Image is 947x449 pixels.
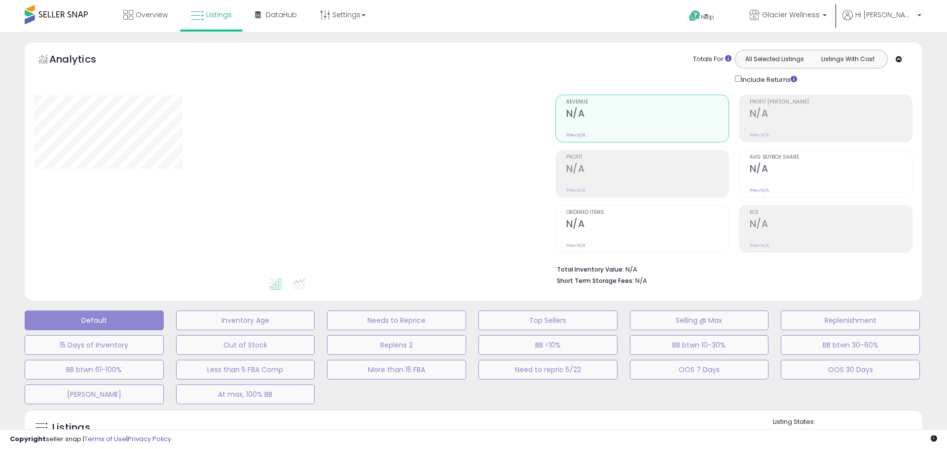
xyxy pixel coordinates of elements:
[842,10,921,32] a: Hi [PERSON_NAME]
[557,263,905,275] li: N/A
[566,155,728,160] span: Profit
[781,311,920,330] button: Replenishment
[176,311,315,330] button: Inventory Age
[266,10,297,20] span: DataHub
[566,218,728,232] h2: N/A
[478,335,618,355] button: BB <10%
[566,210,728,215] span: Ordered Items
[176,335,315,355] button: Out of Stock
[630,311,769,330] button: Selling @ Max
[566,163,728,176] h2: N/A
[630,360,769,380] button: OOS 7 Days
[478,311,618,330] button: Top Sellers
[630,335,769,355] button: BB btwn 10-30%
[750,210,912,215] span: ROI
[689,10,701,22] i: Get Help
[176,384,315,404] button: At max, 100% BB
[327,335,466,355] button: Replens 2
[750,218,912,232] h2: N/A
[566,132,585,138] small: Prev: N/A
[681,2,733,32] a: Help
[327,360,466,380] button: More than 15 FBA
[635,276,647,285] span: N/A
[557,276,634,285] b: Short Term Storage Fees:
[750,132,769,138] small: Prev: N/A
[25,360,164,380] button: BB btwn 61-100%
[855,10,914,20] span: Hi [PERSON_NAME]
[738,53,811,66] button: All Selected Listings
[10,435,171,444] div: seller snap | |
[176,360,315,380] button: Less than 5 FBA Comp
[750,155,912,160] span: Avg. Buybox Share
[25,311,164,330] button: Default
[25,384,164,404] button: [PERSON_NAME]
[566,100,728,105] span: Revenue
[781,335,920,355] button: BB btwn 30-60%
[566,242,585,248] small: Prev: N/A
[750,108,912,121] h2: N/A
[701,13,714,21] span: Help
[136,10,168,20] span: Overview
[557,265,624,274] b: Total Inventory Value:
[566,108,728,121] h2: N/A
[25,335,164,355] button: 15 Days of Inventory
[750,187,769,193] small: Prev: N/A
[750,163,912,176] h2: N/A
[762,10,820,20] span: Glacier Wellness
[49,52,115,69] h5: Analytics
[750,100,912,105] span: Profit [PERSON_NAME]
[327,311,466,330] button: Needs to Reprice
[693,55,731,64] div: Totals For
[10,434,46,444] strong: Copyright
[478,360,618,380] button: Need to repric 5/22
[206,10,232,20] span: Listings
[750,242,769,248] small: Prev: N/A
[566,187,585,193] small: Prev: N/A
[728,73,809,85] div: Include Returns
[811,53,884,66] button: Listings With Cost
[781,360,920,380] button: OOS 30 Days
